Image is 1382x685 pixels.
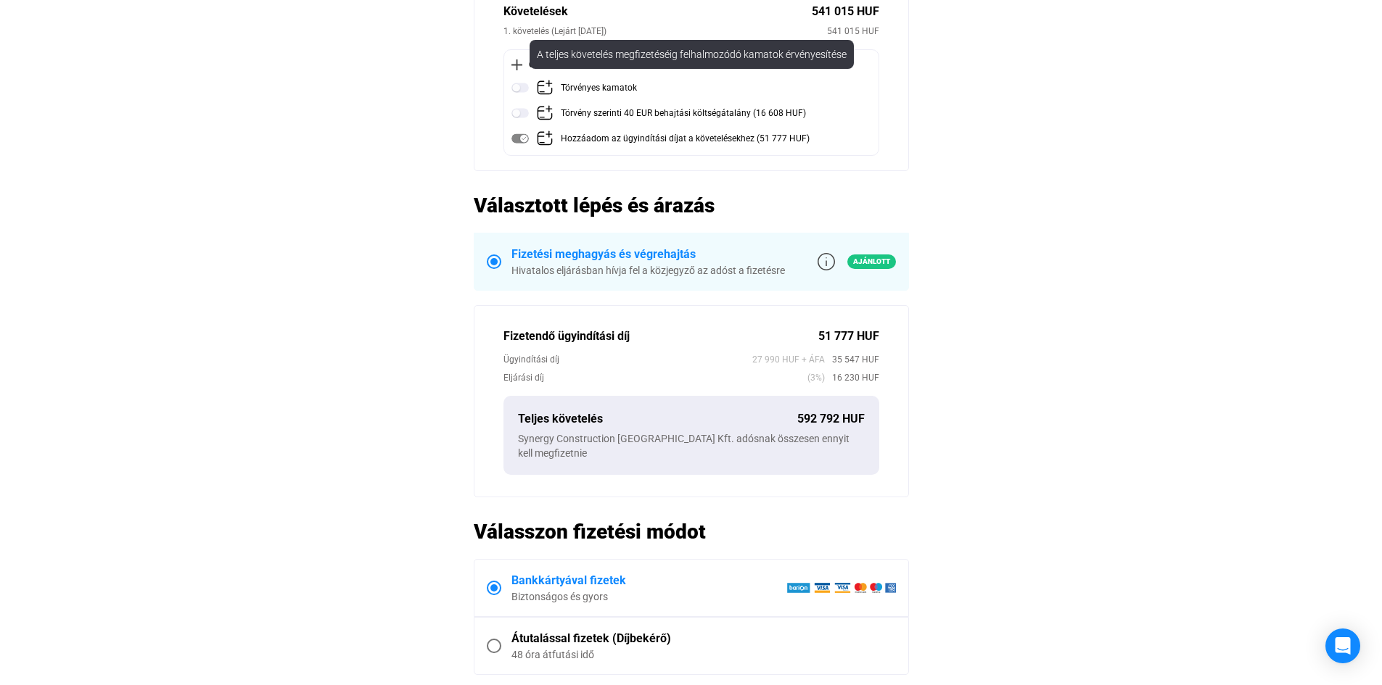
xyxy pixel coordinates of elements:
[511,59,522,70] img: plus-black
[561,79,637,97] div: Törvényes kamatok
[511,647,896,662] div: 48 óra átfutási idő
[511,246,785,263] div: Fizetési meghagyás és végrehajtás
[818,253,835,270] img: info-grey-outline
[807,370,825,385] span: (3%)
[827,24,879,38] div: 541 015 HUF
[511,263,785,278] div: Hivatalos eljárásban hívja fel a közjegyző az adóst a fizetésre
[511,79,529,96] img: toggle-off
[818,328,879,345] div: 51 777 HUF
[561,104,806,123] div: Törvény szerinti 40 EUR behajtási költségátalány (16 608 HUF)
[825,352,879,367] span: 35 547 HUF
[503,370,807,385] div: Eljárási díj
[503,328,818,345] div: Fizetendő ügyindítási díj
[818,253,896,270] a: info-grey-outlineAjánlott
[536,130,554,147] img: add-claim
[511,589,786,604] div: Biztonságos és gyors
[797,410,865,428] div: 592 792 HUF
[511,572,786,589] div: Bankkártyával fizetek
[518,410,797,428] div: Teljes követelés
[503,3,812,20] div: Követelések
[812,3,879,20] div: 541 015 HUF
[511,630,896,647] div: Átutalással fizetek (Díjbekérő)
[752,352,825,367] span: 27 990 HUF + ÁFA
[530,40,854,69] div: A teljes követelés megfizetéséig felhalmozódó kamatok érvényesítése
[503,352,752,367] div: Ügyindítási díj
[536,79,554,96] img: add-claim
[511,57,871,72] div: Opcionális követelések
[518,431,865,460] div: Synergy Construction [GEOGRAPHIC_DATA] Kft. adósnak összesen ennyit kell megfizetnie
[511,104,529,122] img: toggle-off
[474,193,909,218] h2: Választott lépés és árazás
[825,370,879,385] span: 16 230 HUF
[503,24,827,38] div: 1. követelés (Lejárt [DATE])
[536,104,554,122] img: add-claim
[847,254,896,269] span: Ajánlott
[474,519,909,544] h2: Válasszon fizetési módot
[511,130,529,147] img: toggle-on-disabled
[561,130,810,148] div: Hozzáadom az ügyindítási díjat a követelésekhez (51 777 HUF)
[1325,628,1360,663] div: Open Intercom Messenger
[786,582,896,594] img: barion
